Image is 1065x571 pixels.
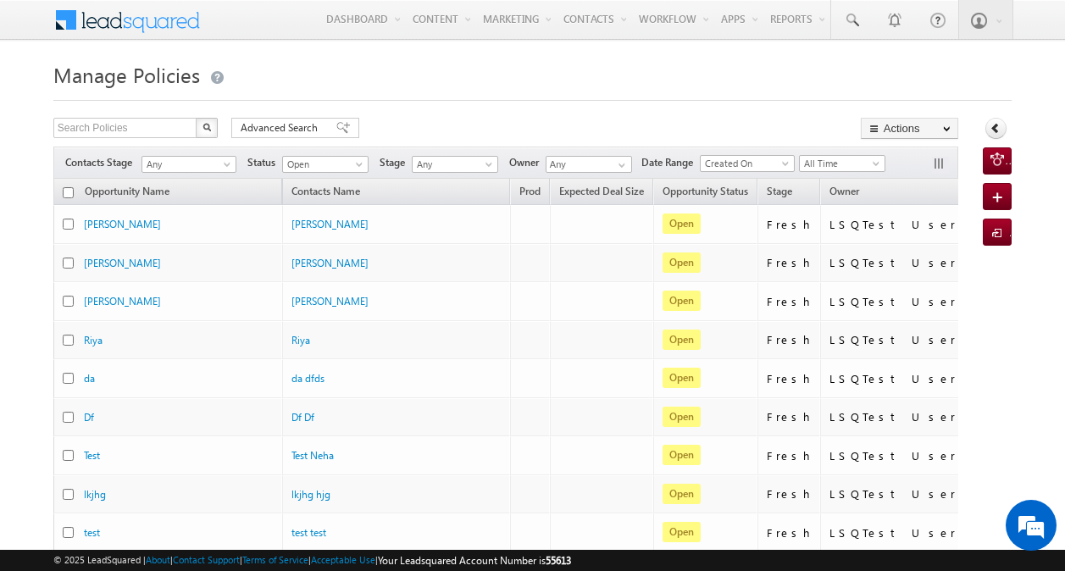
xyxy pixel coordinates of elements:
span: Open [663,522,701,542]
div: Fresh [767,294,813,309]
span: Open [663,291,701,311]
span: Open [663,407,701,427]
a: Df [84,411,94,424]
a: About [146,554,170,565]
a: Any [412,156,498,173]
span: Owner [829,185,859,197]
div: LSQTest User [829,294,956,309]
span: Owner [509,155,546,170]
div: LSQTest User [829,409,956,424]
span: Date Range [641,155,700,170]
div: Fresh [767,371,813,386]
span: Created On [701,156,789,171]
span: Open [663,330,701,350]
span: Open [663,213,701,234]
span: Prod [519,185,541,197]
a: test [84,526,100,539]
a: Any [141,156,236,173]
span: Open [663,252,701,273]
span: All Time [800,156,880,171]
a: Expected Deal Size [551,182,652,204]
a: Riya [84,334,103,346]
a: [PERSON_NAME] [291,295,369,308]
a: Created On [700,155,795,172]
span: © 2025 LeadSquared | | | | | [53,552,571,568]
a: Acceptable Use [311,554,375,565]
a: Stage [758,182,801,204]
a: da [84,372,95,385]
span: Contacts Stage [65,155,139,170]
span: Stage [380,155,412,170]
input: Check all records [63,187,74,198]
a: Terms of Service [242,554,308,565]
a: lkjhg hjg [291,488,330,501]
a: Riya [291,334,310,346]
div: LSQTest User [829,255,956,270]
span: Manage Policies [53,61,200,88]
span: Your Leadsquared Account Number is [378,554,571,567]
img: Search [202,123,211,131]
span: Open [663,445,701,465]
button: Actions [861,118,958,139]
a: Opportunity Name [76,182,178,204]
div: Fresh [767,486,813,502]
a: Opportunity Status [654,182,757,204]
div: LSQTest User [829,486,956,502]
span: Advanced Search [241,120,323,136]
a: Test Neha [291,449,334,462]
span: Status [247,155,282,170]
span: Expected Deal Size [559,185,644,197]
span: Stage [767,185,792,197]
div: LSQTest User [829,217,956,232]
div: Fresh [767,217,813,232]
span: Opportunity Name [85,185,169,197]
span: Open [283,157,363,172]
a: [PERSON_NAME] [84,257,161,269]
a: da dfds [291,372,324,385]
div: Fresh [767,255,813,270]
div: LSQTest User [829,332,956,347]
a: [PERSON_NAME] [84,218,161,230]
a: [PERSON_NAME] [291,218,369,230]
div: Fresh [767,332,813,347]
input: Type to Search [546,156,632,173]
div: Fresh [767,409,813,424]
a: Open [282,156,369,173]
span: Any [413,157,493,172]
span: Open [663,484,701,504]
span: Open [663,368,701,388]
a: Contact Support [173,554,240,565]
a: All Time [799,155,885,172]
span: Any [142,157,230,172]
div: Fresh [767,448,813,463]
div: LSQTest User [829,371,956,386]
div: LSQTest User [829,448,956,463]
div: LSQTest User [829,525,956,541]
span: Contacts Name [283,182,369,204]
a: Df Df [291,411,314,424]
a: Test [84,449,100,462]
a: [PERSON_NAME] [84,295,161,308]
div: Fresh [767,525,813,541]
a: [PERSON_NAME] [291,257,369,269]
a: lkjhg [84,488,106,501]
span: 55613 [546,554,571,567]
a: Show All Items [609,157,630,174]
a: test test [291,526,326,539]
